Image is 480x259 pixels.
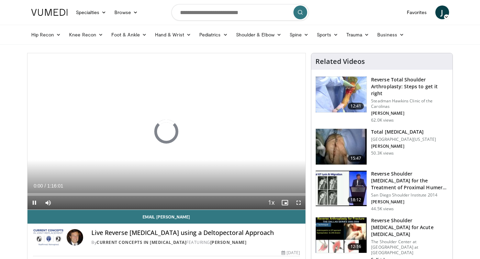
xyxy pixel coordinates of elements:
img: Avatar [67,229,83,246]
span: 18:12 [348,196,364,203]
a: Sports [313,28,342,42]
div: [DATE] [281,250,300,256]
button: Enable picture-in-picture mode [278,196,292,210]
p: 50.3K views [371,150,394,156]
a: Foot & Ankle [107,28,151,42]
span: 12:16 [348,243,364,250]
a: Specialties [72,5,111,19]
h4: Live Reverse [MEDICAL_DATA] using a Deltopectoral Approach [91,229,300,237]
a: Knee Recon [65,28,107,42]
video-js: Video Player [27,53,306,210]
span: 0:00 [34,183,43,189]
span: 12:41 [348,103,364,110]
p: [PERSON_NAME] [371,111,448,116]
a: Business [373,28,408,42]
p: [PERSON_NAME] [371,199,448,205]
h3: Reverse Shoulder [MEDICAL_DATA] for the Treatment of Proximal Humeral … [371,170,448,191]
img: 38826_0000_3.png.150x105_q85_crop-smart_upscale.jpg [316,129,367,165]
a: Hip Recon [27,28,65,42]
img: Q2xRg7exoPLTwO8X4xMDoxOjA4MTsiGN.150x105_q85_crop-smart_upscale.jpg [316,171,367,206]
a: Email [PERSON_NAME] [27,210,306,224]
a: 18:12 Reverse Shoulder [MEDICAL_DATA] for the Treatment of Proximal Humeral … San Diego Shoulder ... [315,170,448,212]
div: Progress Bar [27,193,306,196]
input: Search topics, interventions [171,4,309,21]
a: Browse [110,5,142,19]
a: Pediatrics [195,28,232,42]
img: butch_reverse_arthroplasty_3.png.150x105_q85_crop-smart_upscale.jpg [316,217,367,253]
p: [PERSON_NAME] [371,144,436,149]
p: 62.0K views [371,117,394,123]
a: Current Concepts in [MEDICAL_DATA] [97,239,186,245]
p: Steadman Hawkins Clinic of the Carolinas [371,98,448,109]
h3: Reverse Total Shoulder Arthroplasty: Steps to get it right [371,76,448,97]
button: Fullscreen [292,196,305,210]
h3: Total [MEDICAL_DATA] [371,128,436,135]
button: Mute [41,196,55,210]
p: 44.5K views [371,206,394,212]
a: 12:41 Reverse Total Shoulder Arthroplasty: Steps to get it right Steadman Hawkins Clinic of the C... [315,76,448,123]
p: The Shoulder Center at [GEOGRAPHIC_DATA] at [GEOGRAPHIC_DATA] [371,239,448,256]
a: Trauma [342,28,373,42]
img: VuMedi Logo [31,9,68,16]
span: / [45,183,46,189]
div: By FEATURING [91,239,300,246]
button: Playback Rate [264,196,278,210]
a: Hand & Wrist [151,28,195,42]
span: 1:16:01 [47,183,63,189]
a: Shoulder & Elbow [232,28,286,42]
img: Current Concepts in Joint Replacement [33,229,64,246]
button: Pause [27,196,41,210]
h3: Reverse Shoulder [MEDICAL_DATA] for Acute [MEDICAL_DATA] [371,217,448,238]
a: Favorites [403,5,431,19]
img: 326034_0000_1.png.150x105_q85_crop-smart_upscale.jpg [316,77,367,112]
p: [GEOGRAPHIC_DATA][US_STATE] [371,137,436,142]
a: Spine [286,28,313,42]
a: [PERSON_NAME] [210,239,247,245]
span: 15:47 [348,155,364,162]
p: San Diego Shoulder Institute 2014 [371,192,448,198]
h4: Related Videos [315,57,365,66]
a: J [435,5,449,19]
a: 15:47 Total [MEDICAL_DATA] [GEOGRAPHIC_DATA][US_STATE] [PERSON_NAME] 50.3K views [315,128,448,165]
